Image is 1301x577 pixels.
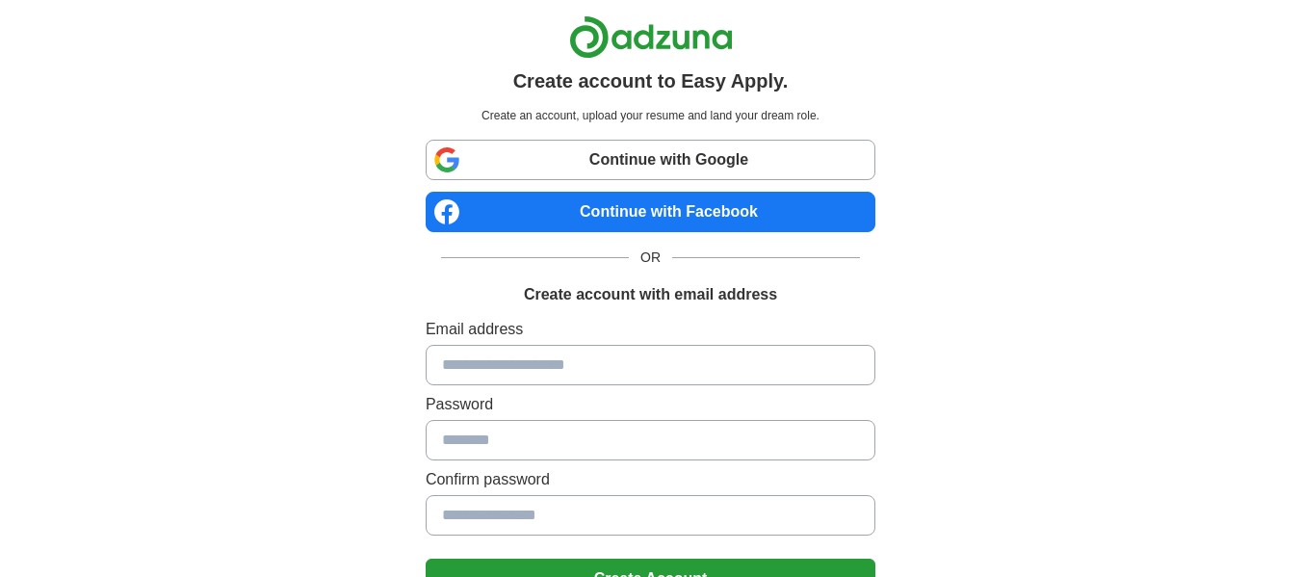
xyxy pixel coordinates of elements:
[426,318,875,341] label: Email address
[426,192,875,232] a: Continue with Facebook
[524,283,777,306] h1: Create account with email address
[629,248,672,268] span: OR
[569,15,733,59] img: Adzuna logo
[429,107,872,124] p: Create an account, upload your resume and land your dream role.
[426,468,875,491] label: Confirm password
[426,140,875,180] a: Continue with Google
[513,66,789,95] h1: Create account to Easy Apply.
[426,393,875,416] label: Password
